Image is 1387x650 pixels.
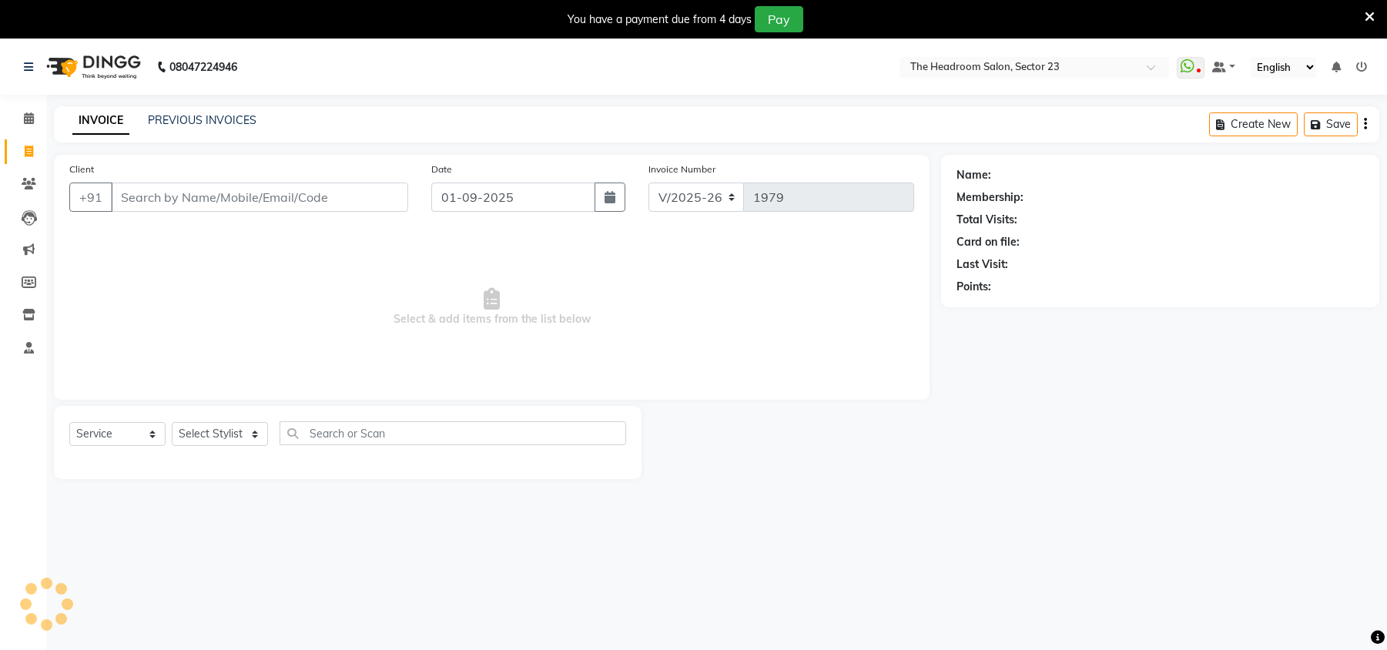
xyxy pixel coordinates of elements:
[956,256,1008,273] div: Last Visit:
[956,234,1020,250] div: Card on file:
[148,113,256,127] a: PREVIOUS INVOICES
[1209,112,1298,136] button: Create New
[69,183,112,212] button: +91
[956,189,1023,206] div: Membership:
[755,6,803,32] button: Pay
[72,107,129,135] a: INVOICE
[39,45,145,89] img: logo
[280,421,626,445] input: Search or Scan
[568,12,752,28] div: You have a payment due from 4 days
[431,162,452,176] label: Date
[111,183,408,212] input: Search by Name/Mobile/Email/Code
[69,230,914,384] span: Select & add items from the list below
[169,45,237,89] b: 08047224946
[1304,112,1358,136] button: Save
[69,162,94,176] label: Client
[956,167,991,183] div: Name:
[956,279,991,295] div: Points:
[648,162,715,176] label: Invoice Number
[956,212,1017,228] div: Total Visits:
